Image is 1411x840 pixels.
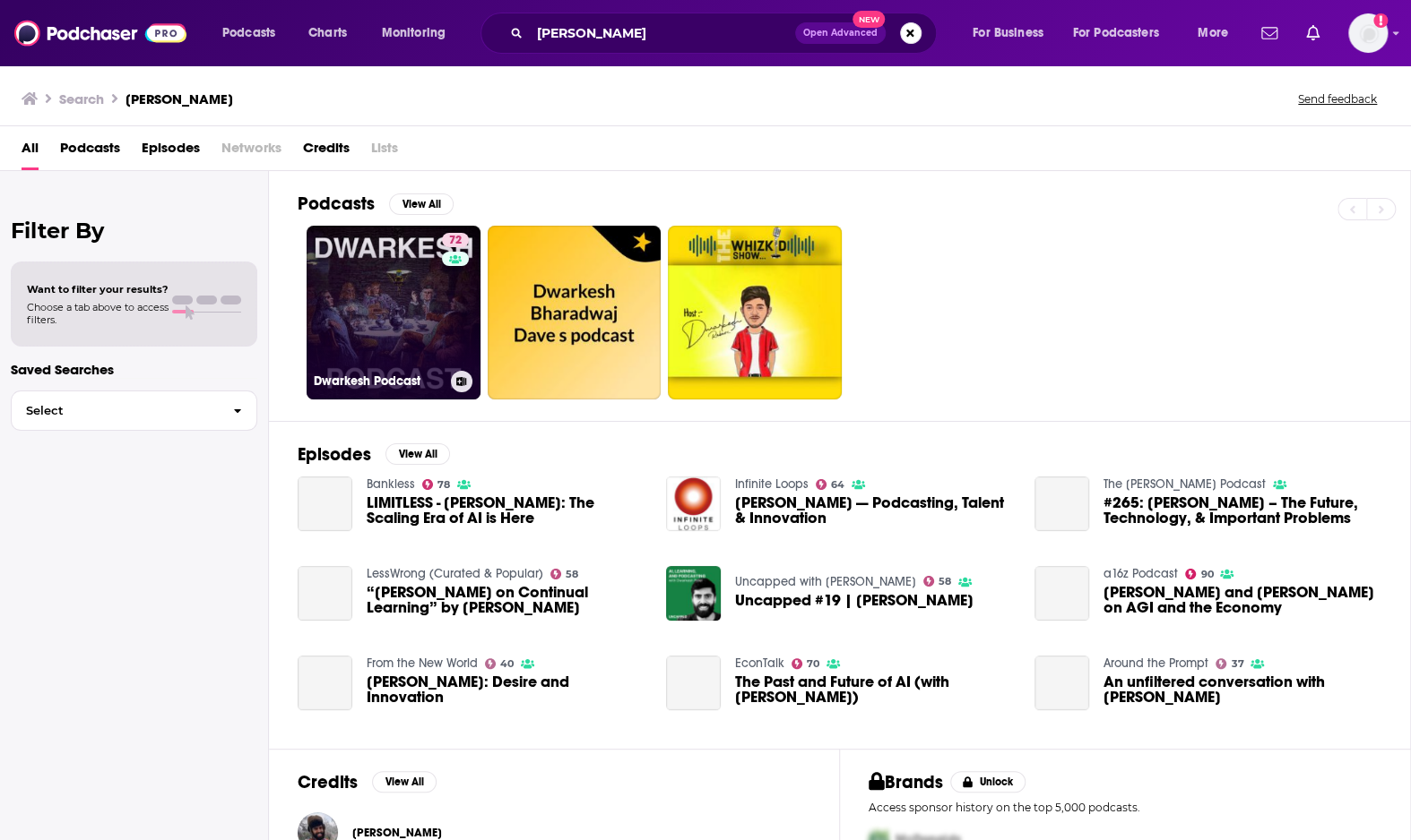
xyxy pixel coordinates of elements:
[666,566,721,621] a: Uncapped #19 | Dwarkesh Patel
[12,405,219,416] span: Select
[807,660,819,668] span: 70
[14,16,186,50] img: Podchaser - Follow, Share and Rate Podcasts
[126,90,233,107] h3: [PERSON_NAME]
[389,193,454,215] button: View All
[437,481,450,489] span: 78
[1061,19,1185,47] button: open menu
[314,373,444,389] h3: Dwarkesh Podcast
[666,656,721,710] a: The Past and Future of AI (with Dwarkesh Patel)
[1198,21,1228,46] span: More
[566,570,578,579] span: 58
[11,390,257,431] button: Select
[831,481,844,489] span: 64
[939,578,951,586] span: 58
[367,674,645,705] a: Dwarkesh Patel: Desire and Innovation
[298,771,358,793] h2: Credits
[792,658,820,669] a: 70
[210,19,299,47] button: open menu
[449,232,462,250] span: 72
[530,19,795,47] input: Search podcasts, credits, & more...
[1299,18,1327,48] a: Show notifications dropdown
[1104,585,1381,615] span: [PERSON_NAME] and [PERSON_NAME] on AGI and the Economy
[367,585,645,615] a: “Dwarkesh Patel on Continual Learning” by Zvi
[1185,569,1214,579] a: 90
[1104,585,1381,615] a: Dwarkesh and Noah Smith on AGI and the Economy
[735,495,1013,526] span: [PERSON_NAME] — Podcasting, Talent & Innovation
[11,361,257,378] p: Saved Searches
[1034,566,1089,621] a: Dwarkesh and Noah Smith on AGI and the Economy
[298,476,352,531] a: LIMITLESS - Dwarkesh Patel: The Scaling Era of AI is Here
[735,476,809,492] a: Infinite Loops
[500,660,514,668] span: 40
[367,495,645,526] span: LIMITLESS - [PERSON_NAME]: The Scaling Era of AI is Here
[498,13,954,54] div: Search podcasts, credits, & more...
[735,495,1013,526] a: Dwarkesh Patel — Podcasting, Talent & Innovation
[303,133,350,170] a: Credits
[1104,674,1381,705] a: An unfiltered conversation with Dwarkesh Patel
[222,21,275,46] span: Podcasts
[298,193,454,215] a: PodcastsView All
[372,771,437,793] button: View All
[1034,656,1089,710] a: An unfiltered conversation with Dwarkesh Patel
[382,21,446,46] span: Monitoring
[1373,13,1388,28] svg: Add a profile image
[298,566,352,621] a: “Dwarkesh Patel on Continual Learning” by Zvi
[666,476,721,531] img: Dwarkesh Patel — Podcasting, Talent & Innovation
[297,19,358,47] a: Charts
[973,21,1043,46] span: For Business
[1104,656,1208,671] a: Around the Prompt
[1104,566,1178,581] a: a16z Podcast
[1348,13,1388,53] button: Show profile menu
[869,801,1381,814] p: Access sponsor history on the top 5,000 podcasts.
[352,826,442,840] span: [PERSON_NAME]
[307,226,480,399] a: 72Dwarkesh Podcast
[735,593,974,608] a: Uncapped #19 | Dwarkesh Patel
[367,656,478,671] a: From the New World
[142,133,200,170] span: Episodes
[1348,13,1388,53] img: User Profile
[308,21,347,46] span: Charts
[385,443,450,465] button: View All
[550,569,579,579] a: 58
[371,133,398,170] span: Lists
[1254,18,1285,48] a: Show notifications dropdown
[735,656,784,671] a: EconTalk
[27,301,169,326] span: Choose a tab above to access filters.
[367,674,645,705] span: [PERSON_NAME]: Desire and Innovation
[1231,660,1243,668] span: 37
[1034,476,1089,531] a: #265: Dwarkesh Patel – The Future, Technology, & Important Problems
[1348,13,1388,53] span: Logged in as WE_Broadcast
[735,574,916,589] a: Uncapped with Jack Altman
[369,19,469,47] button: open menu
[298,443,450,466] a: EpisodesView All
[853,11,885,28] span: New
[1200,570,1213,579] span: 90
[1104,495,1381,526] span: #265: [PERSON_NAME] – The Future, Technology, & Important Problems
[60,133,120,170] a: Podcasts
[735,593,974,608] span: Uncapped #19 | [PERSON_NAME]
[1293,91,1382,107] button: Send feedback
[367,476,415,492] a: Bankless
[221,133,281,170] span: Networks
[27,283,169,296] span: Want to filter your results?
[795,22,886,44] button: Open AdvancedNew
[367,585,645,615] span: “[PERSON_NAME] on Continual Learning” by [PERSON_NAME]
[298,443,371,466] h2: Episodes
[59,90,104,107] h3: Search
[442,233,469,247] a: 72
[803,29,878,38] span: Open Advanced
[1104,495,1381,526] a: #265: Dwarkesh Patel – The Future, Technology, & Important Problems
[1073,21,1159,46] span: For Podcasters
[816,479,845,490] a: 64
[11,218,257,244] h2: Filter By
[1104,674,1381,705] span: An unfiltered conversation with [PERSON_NAME]
[735,674,1013,705] a: The Past and Future of AI (with Dwarkesh Patel)
[352,826,442,840] a: Dwarkesh Patel
[960,19,1066,47] button: open menu
[22,133,39,170] a: All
